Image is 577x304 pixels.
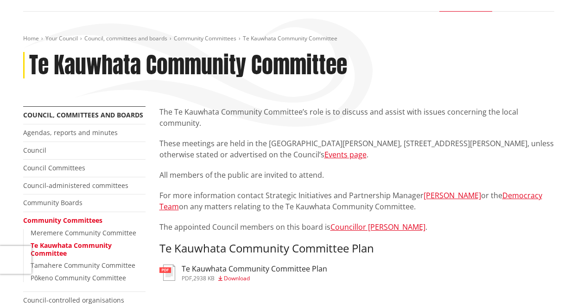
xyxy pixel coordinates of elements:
[159,169,554,181] p: All members of the public are invited to attend.
[31,241,112,258] a: Te Kauwhata Community Committee
[424,190,481,201] a: [PERSON_NAME]
[23,35,554,43] nav: breadcrumb
[23,198,82,207] a: Community Boards
[159,190,554,212] p: For more information contact Strategic Initiatives and Partnership Manager or the on any matters ...
[159,190,542,212] a: Democracy Team
[159,138,554,160] p: These meetings are held in the [GEOGRAPHIC_DATA][PERSON_NAME], [STREET_ADDRESS][PERSON_NAME], unl...
[23,163,85,172] a: Council Committees
[23,216,102,225] a: Community Committees
[330,222,425,232] a: Councillor [PERSON_NAME]
[84,34,167,42] a: Council, committees and boards
[31,261,135,270] a: Tamahere Community Committee
[29,52,347,79] h1: Te Kauwhata Community Committee
[23,110,143,119] a: Council, committees and boards
[159,242,554,255] h3: Te Kauwhata Community Committee Plan
[182,276,327,281] div: ,
[224,274,250,282] span: Download
[159,106,554,129] p: The Te Kauwhata Community Committee’s role is to discuss and assist with issues concerning the lo...
[174,34,236,42] a: Community Committees
[243,34,337,42] span: Te Kauwhata Community Committee
[31,228,136,237] a: Meremere Community Committee
[193,274,215,282] span: 2938 KB
[23,181,128,190] a: Council-administered committees
[159,265,327,281] a: Te Kauwhata Community Committee Plan pdf,2938 KB Download
[23,34,39,42] a: Home
[23,128,118,137] a: Agendas, reports and minutes
[534,265,568,298] iframe: Messenger Launcher
[31,273,126,282] a: Pōkeno Community Committee
[182,265,327,273] h3: Te Kauwhata Community Committee Plan
[23,146,46,155] a: Council
[45,34,78,42] a: Your Council
[159,265,175,281] img: document-pdf.svg
[182,274,192,282] span: pdf
[324,149,367,160] a: Events page
[159,221,554,233] p: The appointed Council members on this board is .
